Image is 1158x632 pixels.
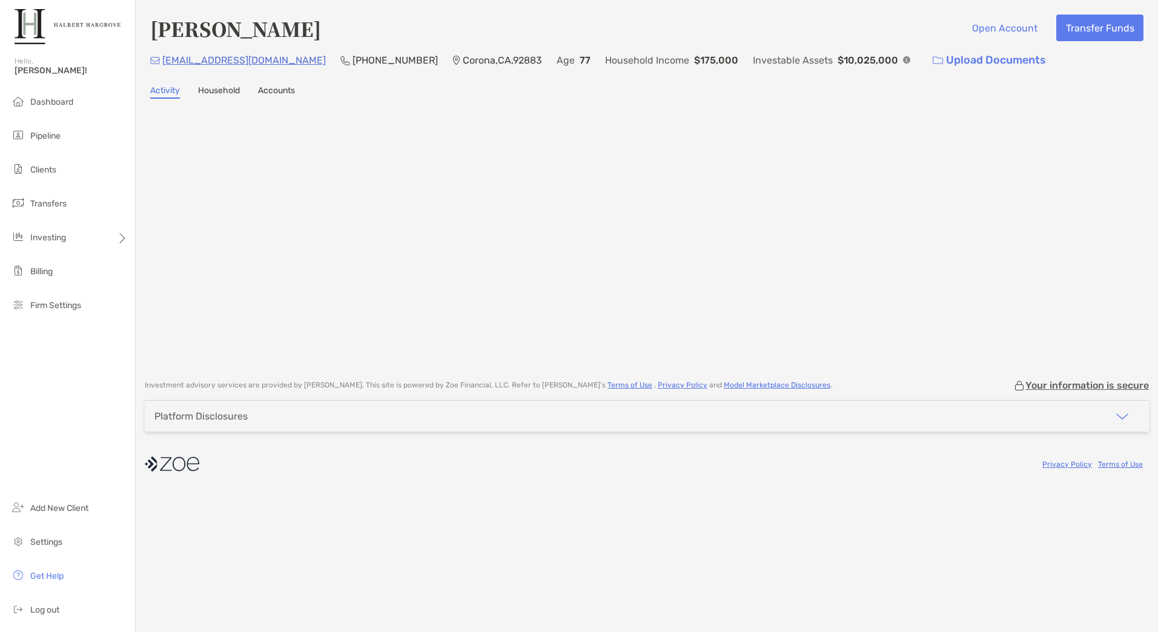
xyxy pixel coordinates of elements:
[150,15,321,42] h4: [PERSON_NAME]
[11,534,25,548] img: settings icon
[15,65,128,76] span: [PERSON_NAME]!
[145,381,832,390] p: Investment advisory services are provided by [PERSON_NAME] . This site is powered by Zoe Financia...
[11,568,25,582] img: get-help icon
[903,56,910,64] img: Info Icon
[15,5,121,48] img: Zoe Logo
[452,56,460,65] img: Location Icon
[30,266,53,277] span: Billing
[11,263,25,278] img: billing icon
[724,381,830,389] a: Model Marketplace Disclosures
[150,85,180,99] a: Activity
[30,571,64,581] span: Get Help
[925,47,1054,73] a: Upload Documents
[30,503,88,513] span: Add New Client
[1115,409,1130,424] img: icon arrow
[30,97,73,107] span: Dashboard
[162,53,326,68] p: [EMAIL_ADDRESS][DOMAIN_NAME]
[30,232,66,243] span: Investing
[30,605,59,615] span: Log out
[11,94,25,108] img: dashboard icon
[557,53,575,68] p: Age
[150,57,160,64] img: Email Icon
[1056,15,1143,41] button: Transfer Funds
[1042,460,1092,469] a: Privacy Policy
[11,128,25,142] img: pipeline icon
[30,131,61,141] span: Pipeline
[933,56,943,65] img: button icon
[352,53,438,68] p: [PHONE_NUMBER]
[145,450,199,478] img: company logo
[30,165,56,175] span: Clients
[11,500,25,515] img: add_new_client icon
[258,85,295,99] a: Accounts
[658,381,707,389] a: Privacy Policy
[580,53,591,68] p: 77
[11,162,25,176] img: clients icon
[30,300,81,311] span: Firm Settings
[11,229,25,244] img: investing icon
[605,53,689,68] p: Household Income
[463,53,542,68] p: Corona , CA , 92883
[753,53,833,68] p: Investable Assets
[340,56,350,65] img: Phone Icon
[962,15,1047,41] button: Open Account
[154,410,248,422] div: Platform Disclosures
[694,53,738,68] p: $175,000
[11,297,25,312] img: firm-settings icon
[30,199,67,209] span: Transfers
[1025,380,1149,391] p: Your information is secure
[1098,460,1143,469] a: Terms of Use
[11,196,25,210] img: transfers icon
[30,537,62,547] span: Settings
[198,85,240,99] a: Household
[838,53,898,68] p: $10,025,000
[607,381,652,389] a: Terms of Use
[11,602,25,616] img: logout icon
